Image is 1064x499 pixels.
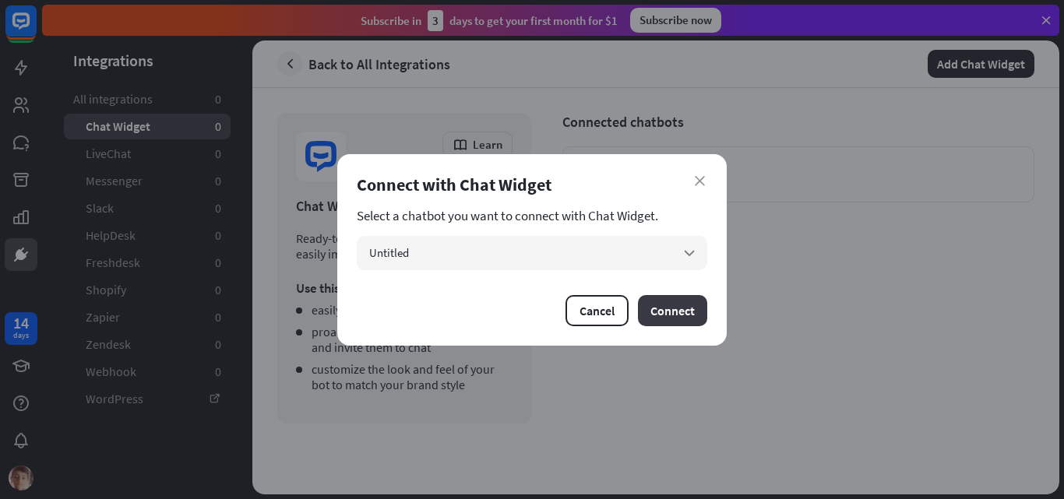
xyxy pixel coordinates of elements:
i: arrow_down [681,244,698,262]
span: Untitled [369,245,409,260]
section: Select a chatbot you want to connect with Chat Widget. [357,208,707,223]
button: Connect [638,295,707,326]
i: close [695,176,705,186]
div: Connect with Chat Widget [357,174,707,195]
button: Cancel [565,295,629,326]
button: Open LiveChat chat widget [12,6,59,53]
